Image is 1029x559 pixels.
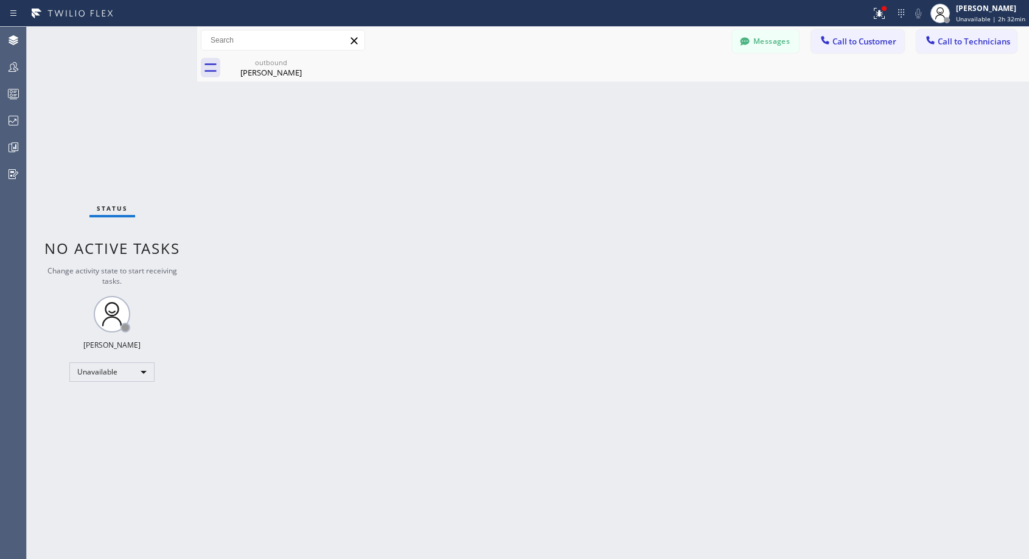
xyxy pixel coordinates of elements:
[201,30,365,50] input: Search
[225,58,317,67] div: outbound
[69,362,155,382] div: Unavailable
[44,238,180,258] span: No active tasks
[956,15,1025,23] span: Unavailable | 2h 32min
[225,54,317,82] div: Marc Roy
[225,67,317,78] div: [PERSON_NAME]
[732,30,799,53] button: Messages
[916,30,1017,53] button: Call to Technicians
[938,36,1010,47] span: Call to Technicians
[811,30,904,53] button: Call to Customer
[832,36,896,47] span: Call to Customer
[47,265,177,286] span: Change activity state to start receiving tasks.
[83,340,141,350] div: [PERSON_NAME]
[910,5,927,22] button: Mute
[956,3,1025,13] div: [PERSON_NAME]
[97,204,128,213] span: Status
